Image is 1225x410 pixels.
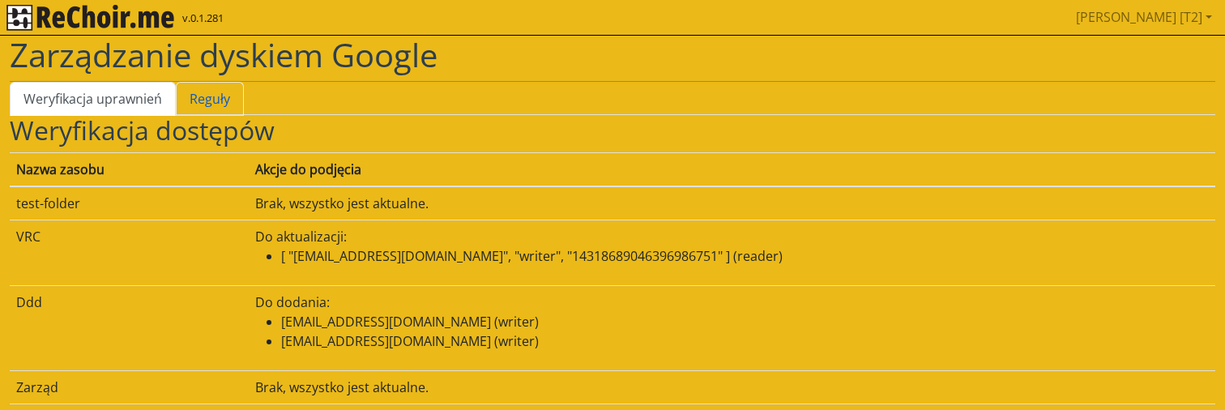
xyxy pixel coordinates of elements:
[255,160,1209,179] div: Akcje do podjęcia
[10,286,249,371] td: Ddd
[255,194,1209,213] div: Brak, wszystko jest aktualne.
[255,293,1209,351] div: Do dodania:
[10,82,176,116] a: Weryfikacja uprawnień
[10,115,1215,146] h2: Weryfikacja dostępów
[281,331,1209,351] li: [EMAIL_ADDRESS][DOMAIN_NAME] (writer)
[255,227,1209,266] div: Do aktualizacji:
[176,82,244,116] a: Reguły
[16,160,242,179] div: Nazwa zasobu
[255,378,1209,397] div: Brak, wszystko jest aktualne.
[1069,1,1219,33] a: [PERSON_NAME] [T2]
[182,11,224,27] span: v.0.1.281
[281,312,1209,331] li: [EMAIL_ADDRESS][DOMAIN_NAME] (writer)
[281,246,1209,266] li: [ "[EMAIL_ADDRESS][DOMAIN_NAME]", "writer", "14318689046396986751" ] (reader)
[10,371,249,404] td: Zarząd
[10,186,249,220] td: test-folder
[10,32,437,77] span: Zarządzanie dyskiem Google
[10,220,249,286] td: VRC
[6,5,174,31] img: rekłajer mi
